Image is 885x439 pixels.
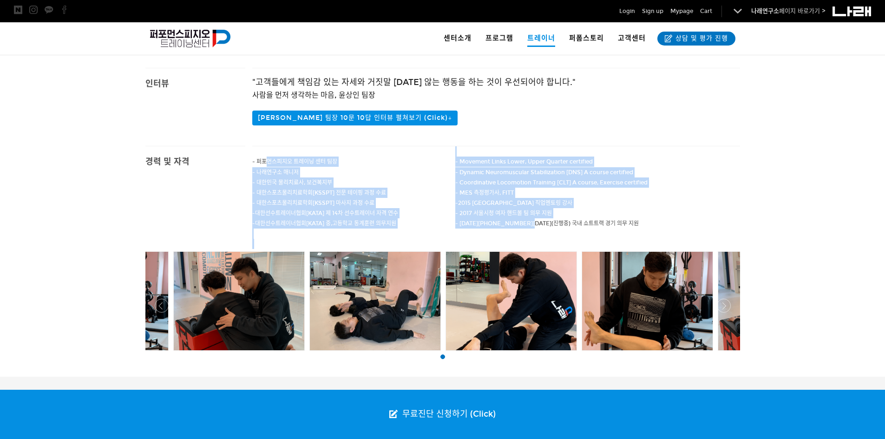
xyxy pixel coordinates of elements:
span: - Dynamic Neuromuscular Stabilization [DNS] A course certified [455,169,633,176]
span: 대한선수트레이너협회 [255,220,306,227]
span: 고객센터 [618,34,646,42]
a: 고객센터 [611,22,653,55]
span: 센터소개 [444,34,472,42]
span: 대한선수트레이너협회 [255,210,306,216]
span: 트레이너 [527,31,555,47]
span: - [KATA] 제 14차 선수트레이너 자격 연수 [252,210,398,216]
span: - 대한스포츠물리치료학회[KSSPT] 마사지 과정 수료 [252,200,374,206]
a: 나래연구소페이지 바로가기 > [751,7,826,15]
span: - [KATA] 중,고등학교 동계훈련 의무지원 [252,220,396,227]
a: Cart [700,7,712,16]
span: - [DATE][PHONE_NUMBER][DATE](진행중) 국내 쇼트트랙 경기 의무 지원 [455,220,639,227]
span: - Movement Links Lower, Upper Quarter certified [455,158,593,165]
a: 트레이너 [520,22,562,55]
span: - MES 측정평가사, FITT [455,190,514,196]
button: [PERSON_NAME] 팀장 10문 10답 인터뷰 펼쳐보기 (Click)↓ [252,111,458,125]
span: 프로그램 [485,34,513,42]
span: - 대한민국 물리치료사, 보건복지부 [252,179,332,186]
a: 프로그램 [479,22,520,55]
span: - 2017 서울시청 여자 핸드볼 팀 의무 지원 [455,210,552,216]
span: 경력 및 자격 [145,157,190,167]
span: - Coordinative Locomotion Training [CLT] A course, Exercise certified [455,179,648,186]
strong: 나래연구소 [751,7,779,15]
span: - 나래연구소 매니저 [252,169,299,176]
span: - 퍼포먼스피지오 트레이닝 센터 팀장 [252,158,337,165]
a: Login [619,7,635,16]
a: Sign up [642,7,663,16]
span: 인터뷰 [145,79,169,89]
a: 퍼폼스토리 [562,22,611,55]
span: 사람을 먼저 생각하는 마음, 윤상인 팀장 [252,91,375,99]
span: 퍼폼스토리 [569,34,604,42]
a: 센터소개 [437,22,479,55]
a: 상담 및 평가 진행 [657,32,735,46]
span: 상담 및 평가 진행 [673,34,728,43]
a: 무료진단 신청하기 (Click) [380,390,505,439]
a: Mypage [670,7,693,16]
span: "고객들에게 책임감 있는 자세와 거짓말 [DATE] 않는 행동을 하는 것이 우선되어야 합니다." [252,77,576,87]
span: 2015 [GEOGRAPHIC_DATA] 직업멘토링 강사 [458,200,572,206]
span: - [455,200,572,206]
span: - 대한스포츠물리치료학회[KSSPT] 전문 테이핑 과정 수료 [252,190,386,196]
